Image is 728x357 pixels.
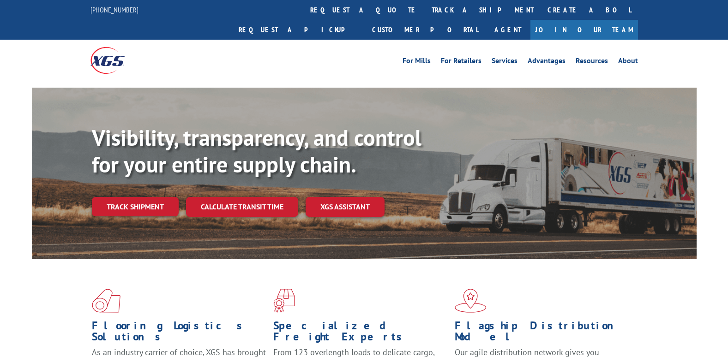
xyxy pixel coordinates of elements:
img: xgs-icon-flagship-distribution-model-red [455,289,487,313]
h1: Flooring Logistics Solutions [92,320,266,347]
a: For Retailers [441,57,481,67]
a: Customer Portal [365,20,485,40]
a: Track shipment [92,197,179,216]
a: Join Our Team [530,20,638,40]
a: Advantages [528,57,566,67]
a: Services [492,57,517,67]
b: Visibility, transparency, and control for your entire supply chain. [92,123,421,178]
h1: Specialized Freight Experts [273,320,448,347]
a: [PHONE_NUMBER] [90,5,138,14]
img: xgs-icon-focused-on-flooring-red [273,289,295,313]
a: For Mills [403,57,431,67]
a: XGS ASSISTANT [306,197,385,217]
h1: Flagship Distribution Model [455,320,629,347]
a: Calculate transit time [186,197,298,217]
a: Agent [485,20,530,40]
a: Resources [576,57,608,67]
a: Request a pickup [232,20,365,40]
img: xgs-icon-total-supply-chain-intelligence-red [92,289,120,313]
a: About [618,57,638,67]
